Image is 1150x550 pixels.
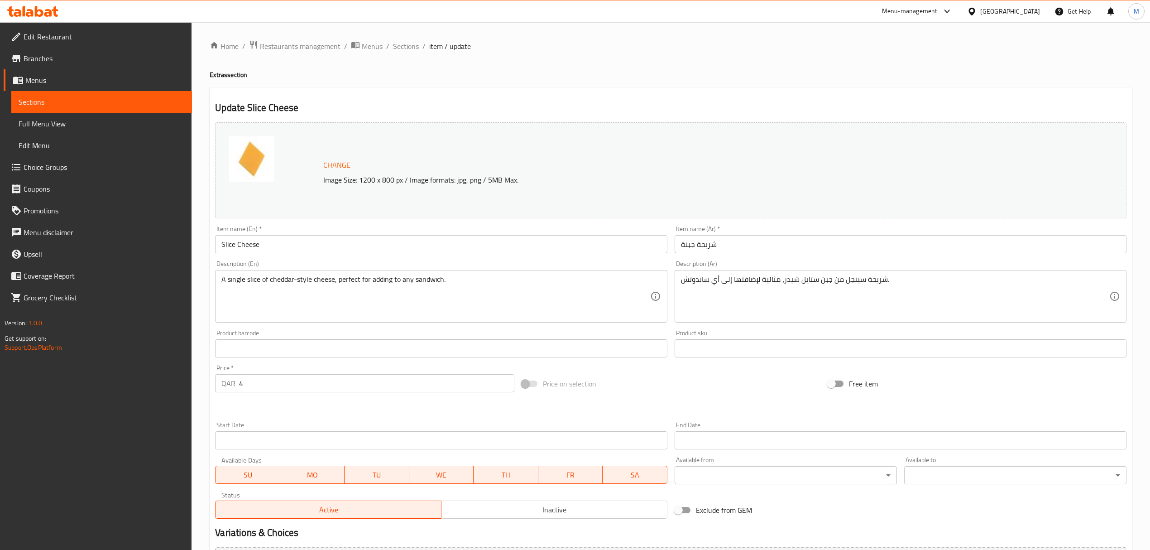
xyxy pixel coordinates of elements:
[849,378,878,389] span: Free item
[320,156,354,174] button: Change
[320,174,982,185] p: Image Size: 1200 x 800 px / Image formats: jpg, png / 5MB Max.
[19,96,185,107] span: Sections
[603,466,667,484] button: SA
[413,468,470,482] span: WE
[543,378,596,389] span: Price on selection
[4,200,192,222] a: Promotions
[4,178,192,200] a: Coupons
[422,41,426,52] li: /
[1134,6,1139,16] span: M
[5,333,46,344] span: Get support on:
[24,53,185,64] span: Branches
[323,159,350,172] span: Change
[362,41,383,52] span: Menus
[11,113,192,135] a: Full Menu View
[24,292,185,303] span: Grocery Checklist
[538,466,603,484] button: FR
[4,265,192,287] a: Coverage Report
[221,378,235,389] p: QAR
[675,235,1126,253] input: Enter name Ar
[696,505,752,516] span: Exclude from GEM
[25,75,185,86] span: Menus
[210,70,1132,79] h4: Extras section
[284,468,341,482] span: MO
[675,466,897,484] div: ​
[24,205,185,216] span: Promotions
[210,40,1132,52] nav: breadcrumb
[215,466,280,484] button: SU
[215,339,667,357] input: Please enter product barcode
[393,41,419,52] a: Sections
[4,69,192,91] a: Menus
[429,41,471,52] span: item / update
[24,227,185,238] span: Menu disclaimer
[19,140,185,151] span: Edit Menu
[980,6,1040,16] div: [GEOGRAPHIC_DATA]
[344,41,347,52] li: /
[904,466,1126,484] div: ​
[24,162,185,173] span: Choice Groups
[24,31,185,42] span: Edit Restaurant
[219,503,438,516] span: Active
[5,342,62,353] a: Support.OpsPlatform
[215,526,1126,540] h2: Variations & Choices
[215,235,667,253] input: Enter name En
[215,501,441,519] button: Active
[351,40,383,52] a: Menus
[24,183,185,194] span: Coupons
[345,466,409,484] button: TU
[882,6,938,17] div: Menu-management
[409,466,474,484] button: WE
[215,101,1126,115] h2: Update Slice Cheese
[4,26,192,48] a: Edit Restaurant
[242,41,245,52] li: /
[4,156,192,178] a: Choice Groups
[348,468,406,482] span: TU
[477,468,535,482] span: TH
[386,41,389,52] li: /
[4,48,192,69] a: Branches
[4,287,192,309] a: Grocery Checklist
[221,275,650,318] textarea: A single slice of cheddar-style cheese, perfect for adding to any sandwich.
[229,136,274,182] img: slice_cheese638853320262554647.jpg
[24,270,185,281] span: Coverage Report
[681,275,1109,318] textarea: شريحة سينجل من جبن ستايل شيدر، مثالية لإضافتها إلى أي ساندوتش.
[5,317,27,329] span: Version:
[4,222,192,243] a: Menu disclaimer
[441,501,667,519] button: Inactive
[260,41,340,52] span: Restaurants management
[210,41,239,52] a: Home
[219,468,276,482] span: SU
[239,374,514,392] input: Please enter price
[542,468,599,482] span: FR
[675,339,1126,357] input: Please enter product sku
[24,249,185,260] span: Upsell
[11,135,192,156] a: Edit Menu
[28,317,42,329] span: 1.0.0
[280,466,345,484] button: MO
[19,118,185,129] span: Full Menu View
[249,40,340,52] a: Restaurants management
[11,91,192,113] a: Sections
[445,503,664,516] span: Inactive
[4,243,192,265] a: Upsell
[474,466,538,484] button: TH
[606,468,664,482] span: SA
